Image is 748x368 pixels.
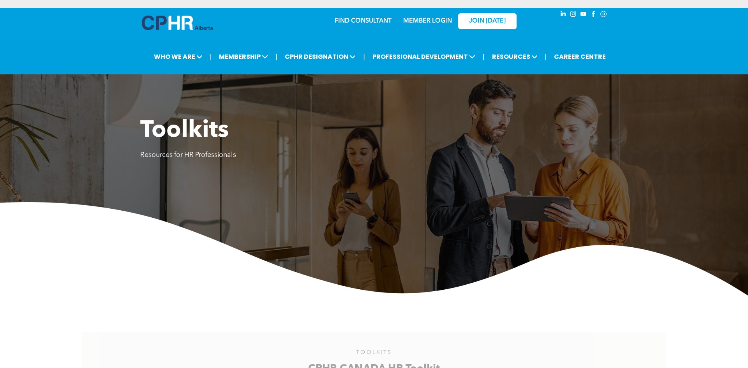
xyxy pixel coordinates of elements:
[579,10,587,20] a: youtube
[569,10,577,20] a: instagram
[152,49,205,64] span: WHO WE ARE
[142,16,213,30] img: A blue and white logo for cp alberta
[275,49,277,65] li: |
[363,49,365,65] li: |
[483,49,485,65] li: |
[469,18,506,25] span: JOIN [DATE]
[545,49,547,65] li: |
[552,49,608,64] a: CAREER CENTRE
[210,49,212,65] li: |
[589,10,598,20] a: facebook
[140,119,229,143] span: Toolkits
[559,10,567,20] a: linkedin
[458,13,517,29] a: JOIN [DATE]
[282,49,358,64] span: CPHR DESIGNATION
[403,18,452,24] a: MEMBER LOGIN
[370,49,478,64] span: PROFESSIONAL DEVELOPMENT
[217,49,270,64] span: MEMBERSHIP
[335,18,392,24] a: FIND CONSULTANT
[356,350,392,355] span: TOOLKITS
[140,151,236,158] span: Resources for HR Professionals
[599,10,608,20] a: Social network
[490,49,540,64] span: RESOURCES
